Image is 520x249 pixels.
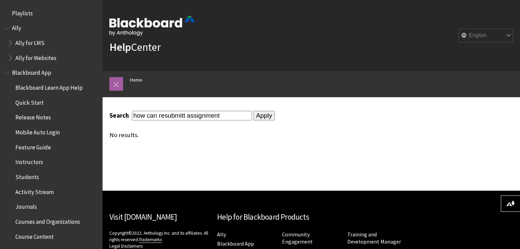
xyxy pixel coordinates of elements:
[109,112,131,119] label: Search
[4,23,98,64] nav: Book outline for Anthology Ally Help
[15,52,56,61] span: Ally for Websites
[130,76,142,84] a: Home
[109,131,412,139] div: No results.
[109,212,177,222] a: Visit [DOMAIN_NAME]
[459,29,514,43] select: Site Language Selector
[109,16,195,36] img: Blackboard by Anthology
[15,112,51,121] span: Release Notes
[139,237,162,243] a: Trademarks
[12,67,51,76] span: Blackboard App
[217,211,405,223] h2: Help for Blackboard Products
[15,142,51,151] span: Feature Guide
[217,240,254,247] a: Blackboard App
[15,37,44,46] span: Ally for LMS
[12,23,21,32] span: Ally
[15,201,37,210] span: Journals
[15,231,54,240] span: Course Content
[15,97,44,106] span: Quick Start
[15,127,60,136] span: Mobile Auto Login
[217,231,226,238] a: Ally
[253,111,275,120] input: Apply
[15,186,54,195] span: Activity Stream
[282,231,313,245] a: Community Engagement
[12,8,33,17] span: Playlists
[109,40,131,54] strong: Help
[109,40,161,54] a: HelpCenter
[15,216,80,225] span: Courses and Organizations
[4,8,98,19] nav: Book outline for Playlists
[15,157,43,166] span: Instructors
[347,231,401,245] a: Training and Development Manager
[15,171,39,180] span: Students
[15,82,83,91] span: Blackboard Learn App Help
